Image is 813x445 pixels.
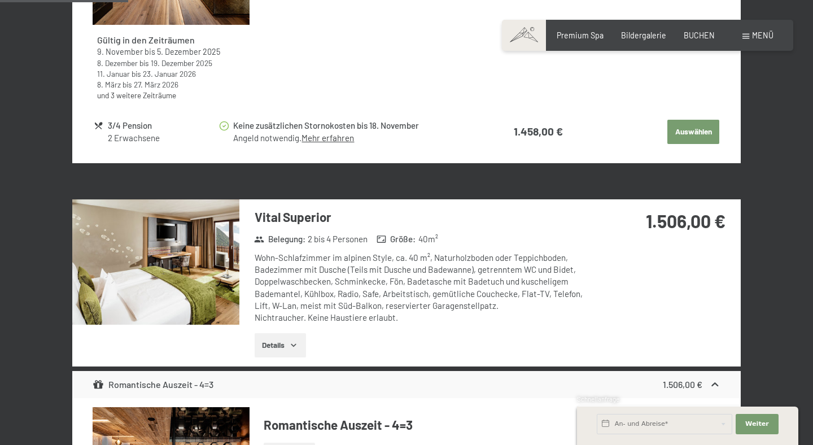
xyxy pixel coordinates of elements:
[97,69,130,78] time: 11.01.2026
[514,125,563,138] strong: 1.458,00 €
[255,333,306,358] button: Details
[233,119,468,132] div: Keine zusätzlichen Stornokosten bis 18. November
[72,371,741,398] div: Romantische Auszeit - 4=31.506,00 €
[736,414,779,434] button: Weiter
[97,68,245,79] div: bis
[557,30,604,40] a: Premium Spa
[108,132,218,144] div: 2 Erwachsene
[97,58,245,68] div: bis
[97,79,245,90] div: bis
[663,379,702,390] strong: 1.506,00 €
[108,119,218,132] div: 3/4 Pension
[377,233,416,245] strong: Größe :
[143,69,196,78] time: 23.01.2026
[621,30,666,40] a: Bildergalerie
[97,34,195,45] strong: Gültig in den Zeiträumen
[97,46,245,58] div: bis
[255,252,591,324] div: Wohn-Schlafzimmer im alpinen Style, ca. 40 m², Naturholzboden oder Teppichboden, Badezimmer mit D...
[577,395,619,403] span: Schnellanfrage
[151,58,212,68] time: 19.12.2025
[93,378,214,391] div: Romantische Auszeit - 4=3
[97,58,138,68] time: 08.12.2025
[97,47,143,56] time: 09.11.2025
[752,30,773,40] span: Menü
[254,233,305,245] strong: Belegung :
[301,133,354,143] a: Mehr erfahren
[97,80,121,89] time: 08.03.2026
[134,80,178,89] time: 27.03.2026
[667,120,719,145] button: Auswählen
[745,420,769,429] span: Weiter
[418,233,438,245] span: 40 m²
[72,199,239,325] img: mss_renderimg.php
[233,132,468,144] div: Angeld notwendig.
[255,208,591,226] h3: Vital Superior
[684,30,715,40] a: BUCHEN
[308,233,368,245] span: 2 bis 4 Personen
[264,416,721,434] h4: Romantische Auszeit - 4=3
[646,210,725,232] strong: 1.506,00 €
[97,90,176,100] a: und 3 weitere Zeiträume
[157,47,220,56] time: 05.12.2025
